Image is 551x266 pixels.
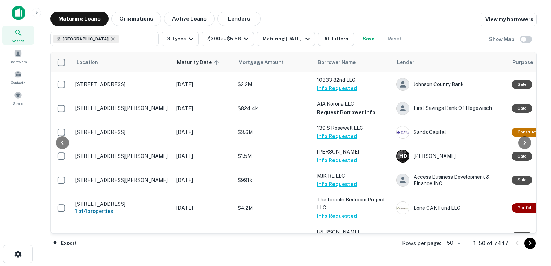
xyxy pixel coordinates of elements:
[9,59,27,65] span: Borrowers
[444,238,462,248] div: 50
[63,36,109,42] span: [GEOGRAPHIC_DATA]
[396,150,504,163] div: [PERSON_NAME]
[2,26,34,45] a: Search
[512,58,533,67] span: Purpose
[13,101,23,106] span: Saved
[75,207,169,215] h6: 1 of 4 properties
[238,232,310,240] p: $500k
[176,80,230,88] p: [DATE]
[317,124,389,132] p: 139 S Rosewell LLC
[238,105,310,112] p: $824.4k
[75,129,169,136] p: [STREET_ADDRESS]
[317,108,375,117] button: Request Borrower Info
[397,58,414,67] span: Lender
[217,12,261,26] button: Lenders
[317,76,389,84] p: 10333 82nd LLC
[397,202,409,214] img: picture
[177,58,221,67] span: Maturity Date
[72,52,173,72] th: Location
[393,52,508,72] th: Lender
[2,46,34,66] a: Borrowers
[317,148,389,156] p: [PERSON_NAME]
[2,88,34,108] a: Saved
[317,132,357,141] button: Info Requested
[173,52,234,72] th: Maturity Date
[12,6,25,20] img: capitalize-icon.png
[50,12,109,26] button: Maturing Loans
[317,212,357,220] button: Info Requested
[238,176,310,184] p: $991k
[383,32,406,46] button: Reset
[75,153,169,159] p: [STREET_ADDRESS][PERSON_NAME]
[318,32,354,46] button: All Filters
[313,52,393,72] th: Borrower Name
[176,128,230,136] p: [DATE]
[317,228,389,236] p: [PERSON_NAME]
[111,12,161,26] button: Originations
[317,196,389,212] p: The Lincoln Bedroom Project LLC
[75,177,169,183] p: [STREET_ADDRESS][PERSON_NAME]
[396,174,504,187] div: Access Business Development & Finance INC
[238,204,310,212] p: $4.2M
[317,180,357,189] button: Info Requested
[512,176,532,185] div: Sale
[202,32,254,46] button: $300k - $5.6B
[2,67,34,87] a: Contacts
[238,80,310,88] p: $2.2M
[397,126,409,138] img: picture
[238,128,310,136] p: $3.6M
[75,105,169,111] p: [STREET_ADDRESS][PERSON_NAME]
[357,32,380,46] button: Save your search to get updates of matches that match your search criteria.
[164,12,215,26] button: Active Loans
[234,52,313,72] th: Mortgage Amount
[512,203,541,212] div: This is a portfolio loan with 4 properties
[238,152,310,160] p: $1.5M
[512,128,549,137] div: This loan purpose was for construction
[176,176,230,184] p: [DATE]
[402,239,441,248] p: Rows per page:
[176,152,230,160] p: [DATE]
[257,32,315,46] button: Maturing [DATE]
[480,13,537,26] a: View my borrowers
[11,80,25,85] span: Contacts
[176,232,230,240] p: [DATE]
[473,239,508,248] p: 1–50 of 7447
[176,204,230,212] p: [DATE]
[396,201,504,214] div: Lone OAK Fund LLC
[263,35,312,43] div: Maturing [DATE]
[524,238,536,249] button: Go to next page
[317,100,389,108] p: AIA Korona LLC
[176,105,230,112] p: [DATE]
[317,172,389,180] p: MJK RE LLC
[396,78,504,91] div: Johnson County Bank
[76,58,98,67] span: Location
[318,58,356,67] span: Borrower Name
[396,232,504,240] p: Valianos Properties LLC
[512,104,532,113] div: Sale
[75,201,169,207] p: [STREET_ADDRESS]
[50,238,79,249] button: Export
[75,81,169,88] p: [STREET_ADDRESS]
[238,58,293,67] span: Mortgage Amount
[317,84,357,93] button: Info Requested
[399,152,407,160] p: H D
[512,152,532,161] div: Sale
[12,38,25,44] span: Search
[317,156,357,165] button: Info Requested
[489,35,516,43] h6: Show Map
[515,208,551,243] iframe: Chat Widget
[396,102,504,115] div: First Savings Bank Of Hegewisch
[162,32,199,46] button: 3 Types
[396,126,504,139] div: Sands Capital
[512,80,532,89] div: Sale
